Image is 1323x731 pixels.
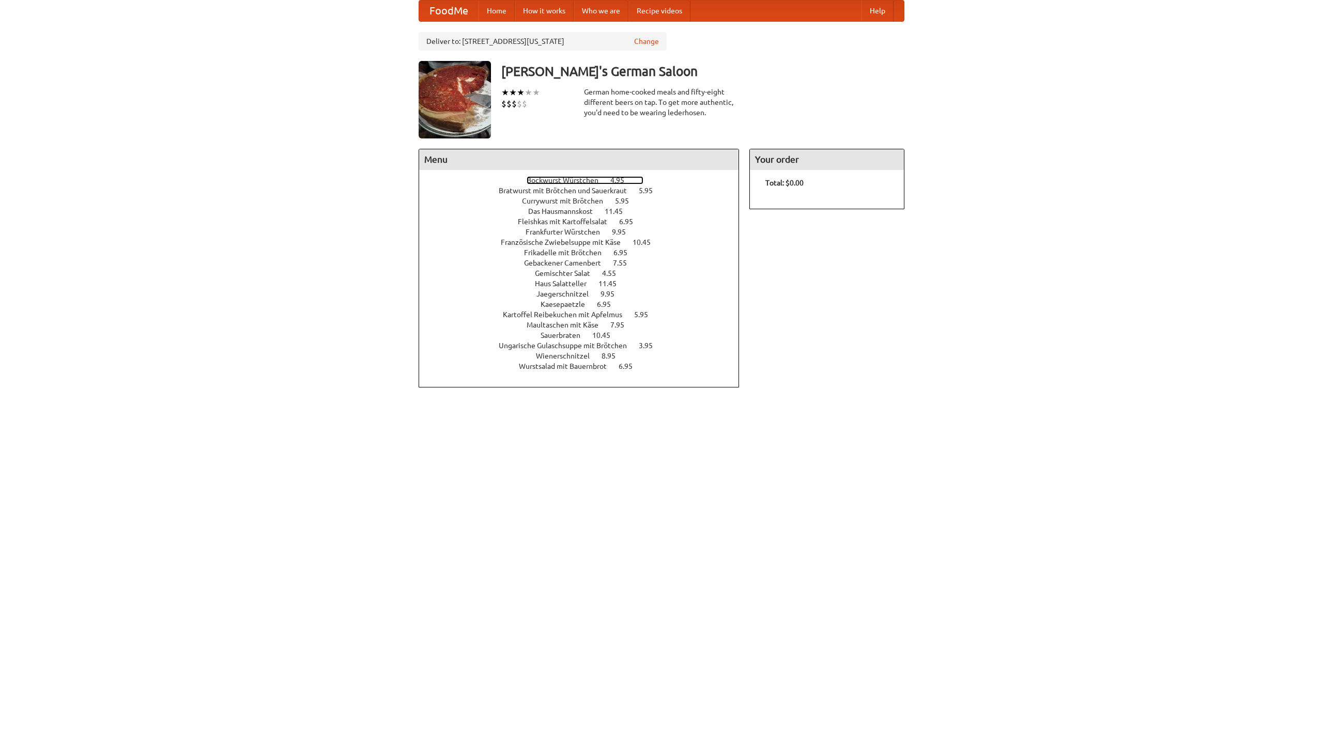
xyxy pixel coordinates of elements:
[527,176,643,184] a: Bockwurst Würstchen 4.95
[862,1,894,21] a: Help
[598,279,627,288] span: 11.45
[601,290,625,298] span: 9.95
[536,290,599,298] span: Jaegerschnitzel
[499,186,637,195] span: Bratwurst mit Brötchen und Sauerkraut
[501,238,631,246] span: Französische Zwiebelsuppe mit Käse
[639,341,663,350] span: 3.95
[501,98,506,110] li: $
[602,352,626,360] span: 8.95
[536,290,634,298] a: Jaegerschnitzel 9.95
[522,197,648,205] a: Currywurst mit Brötchen 5.95
[524,248,612,257] span: Frikadelle mit Brötchen
[535,269,635,277] a: Gemischter Salat 4.55
[765,179,804,187] b: Total: $0.00
[610,321,635,329] span: 7.95
[499,341,637,350] span: Ungarische Gulaschsuppe mit Brötchen
[419,61,491,138] img: angular.jpg
[619,362,643,370] span: 6.95
[524,259,646,267] a: Gebackener Camenbert 7.55
[541,300,595,308] span: Kaesepaetzle
[574,1,628,21] a: Who we are
[479,1,515,21] a: Home
[535,279,636,288] a: Haus Salatteller 11.45
[639,186,663,195] span: 5.95
[526,228,610,236] span: Frankfurter Würstchen
[597,300,621,308] span: 6.95
[509,87,517,98] li: ★
[535,269,601,277] span: Gemischter Salat
[525,87,532,98] li: ★
[528,207,642,215] a: Das Hausmannskost 11.45
[517,98,522,110] li: $
[527,321,609,329] span: Maultaschen mit Käse
[610,176,635,184] span: 4.95
[619,217,643,226] span: 6.95
[584,87,739,118] div: German home-cooked meals and fifty-eight different beers on tap. To get more authentic, you'd nee...
[419,149,739,170] h4: Menu
[419,1,479,21] a: FoodMe
[633,238,661,246] span: 10.45
[605,207,633,215] span: 11.45
[419,32,667,51] div: Deliver to: [STREET_ADDRESS][US_STATE]
[628,1,690,21] a: Recipe videos
[522,197,613,205] span: Currywurst mit Brötchen
[503,310,667,319] a: Kartoffel Reibekuchen mit Apfelmus 5.95
[592,331,621,339] span: 10.45
[612,228,636,236] span: 9.95
[506,98,512,110] li: $
[499,341,672,350] a: Ungarische Gulaschsuppe mit Brötchen 3.95
[524,259,611,267] span: Gebackener Camenbert
[503,310,633,319] span: Kartoffel Reibekuchen mit Apfelmus
[501,238,670,246] a: Französische Zwiebelsuppe mit Käse 10.45
[602,269,626,277] span: 4.55
[634,310,658,319] span: 5.95
[512,98,517,110] li: $
[541,331,591,339] span: Sauerbraten
[536,352,635,360] a: Wienerschnitzel 8.95
[528,207,603,215] span: Das Hausmannskost
[541,300,630,308] a: Kaesepaetzle 6.95
[541,331,629,339] a: Sauerbraten 10.45
[535,279,597,288] span: Haus Salatteller
[518,217,618,226] span: Fleishkas mit Kartoffelsalat
[501,87,509,98] li: ★
[750,149,904,170] h4: Your order
[519,362,617,370] span: Wurstsalad mit Bauernbrot
[501,61,904,82] h3: [PERSON_NAME]'s German Saloon
[499,186,672,195] a: Bratwurst mit Brötchen und Sauerkraut 5.95
[526,228,645,236] a: Frankfurter Würstchen 9.95
[532,87,540,98] li: ★
[536,352,600,360] span: Wienerschnitzel
[613,259,637,267] span: 7.55
[522,98,527,110] li: $
[527,176,609,184] span: Bockwurst Würstchen
[519,362,652,370] a: Wurstsalad mit Bauernbrot 6.95
[634,36,659,46] a: Change
[615,197,639,205] span: 5.95
[527,321,643,329] a: Maultaschen mit Käse 7.95
[517,87,525,98] li: ★
[524,248,647,257] a: Frikadelle mit Brötchen 6.95
[518,217,652,226] a: Fleishkas mit Kartoffelsalat 6.95
[613,248,638,257] span: 6.95
[515,1,574,21] a: How it works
